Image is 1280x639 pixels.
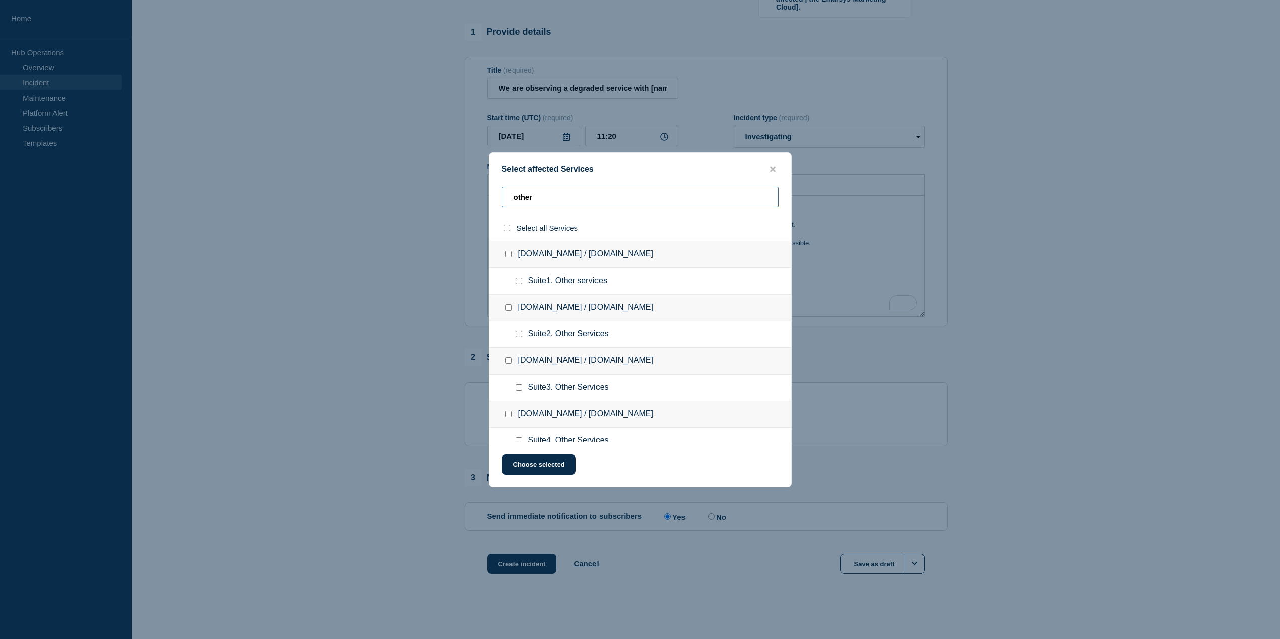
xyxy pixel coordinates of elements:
input: suite3.emarsys.net / login.emarsys.net checkbox [505,357,512,364]
span: Suite4. Other Services [528,436,609,446]
span: Suite1. Other services [528,276,607,286]
input: Suite3. Other Services checkbox [516,384,522,391]
input: suite2.emarsys.net / www1.emarsys.net checkbox [505,304,512,311]
button: Choose selected [502,454,576,475]
button: close button [767,165,779,174]
div: Select affected Services [489,165,791,174]
input: select all checkbox [504,225,510,231]
input: Suite1. Other services checkbox [516,278,522,284]
div: [DOMAIN_NAME] / [DOMAIN_NAME] [489,241,791,268]
input: Suite2. Other Services checkbox [516,331,522,337]
span: Suite2. Other Services [528,329,609,339]
div: [DOMAIN_NAME] / [DOMAIN_NAME] [489,348,791,375]
input: Suite4. Other Services checkbox [516,437,522,444]
div: [DOMAIN_NAME] / [DOMAIN_NAME] [489,295,791,321]
span: Suite3. Other Services [528,383,609,393]
input: suite4.emarsys.net / suite.emarsys.net checkbox [505,411,512,417]
input: suite1.emarsys.net / www.emarsys.net checkbox [505,251,512,257]
span: Select all Services [517,224,578,232]
div: [DOMAIN_NAME] / [DOMAIN_NAME] [489,401,791,428]
input: Search [502,187,779,207]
